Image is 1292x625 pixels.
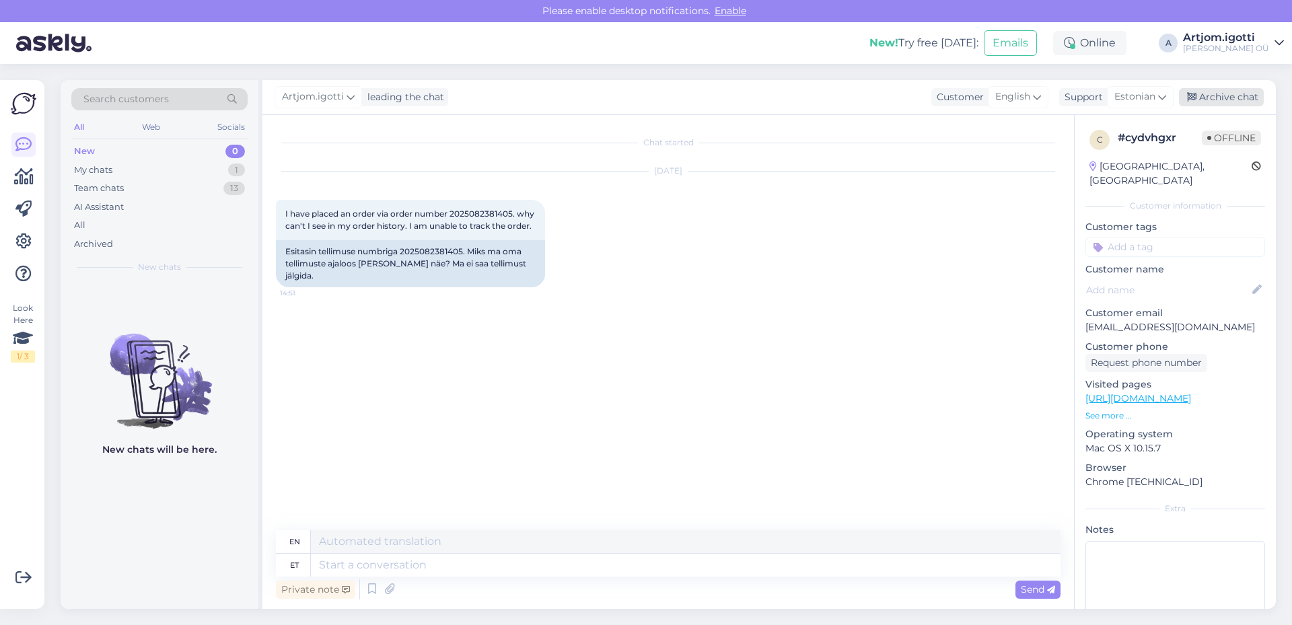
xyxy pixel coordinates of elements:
[61,309,258,431] img: No chats
[1114,89,1155,104] span: Estonian
[11,91,36,116] img: Askly Logo
[1085,392,1191,404] a: [URL][DOMAIN_NAME]
[276,240,545,287] div: Esitasin tellimuse numbriga 2025082381405. Miks ma oma tellimuste ajaloos [PERSON_NAME] näe? Ma e...
[1021,583,1055,595] span: Send
[984,30,1037,56] button: Emails
[1085,320,1265,334] p: [EMAIL_ADDRESS][DOMAIN_NAME]
[1097,135,1103,145] span: c
[1159,34,1178,52] div: A
[1183,32,1269,43] div: Artjom.igotti
[215,118,248,136] div: Socials
[1085,220,1265,234] p: Customer tags
[74,200,124,214] div: AI Assistant
[1085,410,1265,422] p: See more ...
[74,219,85,232] div: All
[1085,503,1265,515] div: Extra
[74,182,124,195] div: Team chats
[280,288,330,298] span: 14:51
[1086,283,1250,297] input: Add name
[1085,306,1265,320] p: Customer email
[276,137,1061,149] div: Chat started
[83,92,169,106] span: Search customers
[139,118,163,136] div: Web
[1085,354,1207,372] div: Request phone number
[1085,200,1265,212] div: Customer information
[1085,340,1265,354] p: Customer phone
[74,145,95,158] div: New
[1053,31,1126,55] div: Online
[1085,377,1265,392] p: Visited pages
[931,90,984,104] div: Customer
[290,554,299,577] div: et
[1183,43,1269,54] div: [PERSON_NAME] OÜ
[995,89,1030,104] span: English
[1085,441,1265,455] p: Mac OS X 10.15.7
[228,163,245,177] div: 1
[1085,523,1265,537] p: Notes
[1089,159,1252,188] div: [GEOGRAPHIC_DATA], [GEOGRAPHIC_DATA]
[869,36,898,49] b: New!
[1183,32,1284,54] a: Artjom.igotti[PERSON_NAME] OÜ
[1085,427,1265,441] p: Operating system
[71,118,87,136] div: All
[282,89,344,104] span: Artjom.igotti
[1179,88,1264,106] div: Archive chat
[1085,262,1265,277] p: Customer name
[223,182,245,195] div: 13
[74,237,113,251] div: Archived
[289,530,300,553] div: en
[276,581,355,599] div: Private note
[869,35,978,51] div: Try free [DATE]:
[276,165,1061,177] div: [DATE]
[1118,130,1202,146] div: # cydvhgxr
[1202,131,1261,145] span: Offline
[1085,461,1265,475] p: Browser
[102,443,217,457] p: New chats will be here.
[285,209,536,231] span: I have placed an order via order number 2025082381405. why can't I see in my order history. I am ...
[711,5,750,17] span: Enable
[225,145,245,158] div: 0
[1059,90,1103,104] div: Support
[1085,475,1265,489] p: Chrome [TECHNICAL_ID]
[11,302,35,363] div: Look Here
[138,261,181,273] span: New chats
[11,351,35,363] div: 1 / 3
[1085,237,1265,257] input: Add a tag
[362,90,444,104] div: leading the chat
[74,163,112,177] div: My chats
